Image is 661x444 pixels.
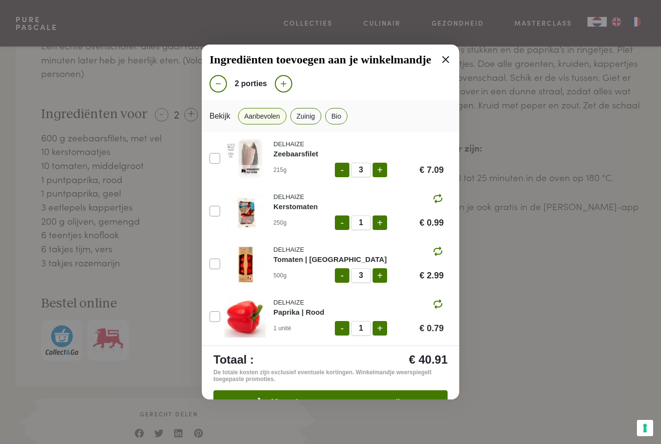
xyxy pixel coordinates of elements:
img: product [225,244,266,285]
div: Bekijk [210,108,230,124]
button: + [373,215,387,230]
div: DELHAIZE [273,298,444,307]
div: Kerstomaten [273,201,444,213]
span: 3 [351,268,371,283]
button: Aanbevolen [238,108,286,124]
button: - [335,321,349,336]
span: 3 [351,163,371,177]
span: 2 porties [235,80,267,88]
div: € 7.09 [420,166,444,174]
div: € 40.91 [409,354,448,366]
img: product [225,296,266,337]
span: 1 [351,321,371,336]
button: + [373,268,387,283]
div: De totale kosten zijn exclusief eventuele kortingen. Winkelmandje weerspiegelt toegepaste promoties. [213,369,448,383]
img: product [225,138,266,179]
div: 500g [273,271,302,280]
div: € 2.99 [420,271,444,280]
div: 215g [273,166,302,174]
button: + [373,163,387,177]
div: Paprika | Rood [273,307,444,318]
span: Ingrediënten toevoegen aan je winkelmandje [210,53,431,67]
div: Totaal : [213,354,254,366]
div: DELHAIZE [273,245,444,254]
div: Zeebaarsfilet [273,149,444,160]
button: Uw voorkeuren voor toestemming voor trackingtechnologieën [637,420,653,436]
div: € 0.79 [420,324,444,333]
div: 250g [273,218,302,227]
button: - [335,163,349,177]
button: 10 producten toevoegen aan mandje [213,390,448,414]
span: 1 [351,215,371,230]
div: € 0.99 [420,218,444,227]
button: Zuinig [290,108,321,124]
div: Tomaten | [GEOGRAPHIC_DATA] [273,254,444,265]
span: 10 producten toevoegen aan mandje [270,398,404,406]
div: 1 unité [273,324,302,333]
button: - [335,268,349,283]
button: - [335,215,349,230]
button: + [373,321,387,336]
img: product [225,191,266,232]
div: DELHAIZE [273,140,444,149]
button: Bio [325,108,347,124]
div: DELHAIZE [273,193,444,201]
